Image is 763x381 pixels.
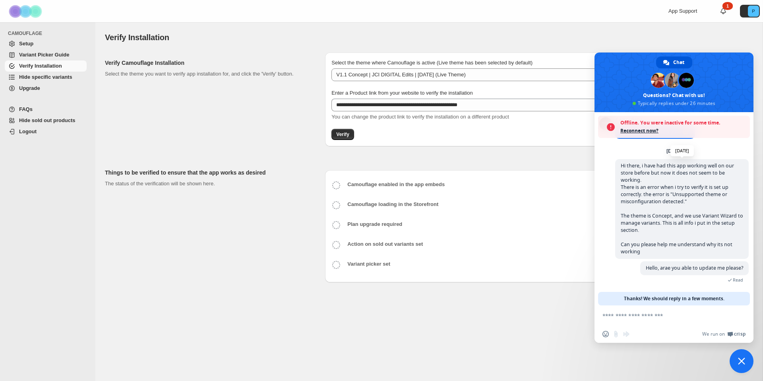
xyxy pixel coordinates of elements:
span: Enter a Product link from your website to verify the installation [331,90,473,96]
b: Action on sold out variants set [347,241,423,247]
button: Avatar with initials P [740,5,760,17]
a: Logout [5,126,87,137]
div: 1 [722,2,733,10]
a: Hide sold out products [5,115,87,126]
span: Insert an emoji [602,331,609,337]
b: Camouflage enabled in the app embeds [347,181,445,187]
p: Select the theme you want to verify app installation for, and click the 'Verify' button. [105,70,312,78]
img: Camouflage [6,0,46,22]
p: The status of the verification will be shown here. [105,180,312,188]
a: FAQs [5,104,87,115]
div: Close chat [730,349,753,373]
span: Verify [336,131,349,138]
span: CAMOUFLAGE [8,30,90,37]
div: [DATE] [666,149,682,154]
span: Avatar with initials P [748,6,759,17]
span: App Support [668,8,697,14]
span: Chat [673,56,684,68]
span: You can change the product link to verify the installation on a different product [331,114,509,120]
b: Camouflage loading in the Storefront [347,201,438,207]
b: Plan upgrade required [347,221,402,227]
a: Upgrade [5,83,87,94]
button: Verify [331,129,354,140]
a: Setup [5,38,87,49]
textarea: Compose your message... [602,312,728,319]
span: Verify Installation [105,33,169,42]
span: Setup [19,41,33,47]
span: Variant Picker Guide [19,52,69,58]
div: Chat [656,56,692,68]
span: Offline. You were inactive for some time. [620,119,746,127]
span: Thanks! We should reply in a few moments. [624,292,724,305]
span: Crisp [734,331,746,337]
span: FAQs [19,106,33,112]
a: Hide specific variants [5,72,87,83]
span: Logout [19,128,37,134]
span: Read [733,277,743,283]
a: 1 [719,7,727,15]
b: Variant picker set [347,261,390,267]
span: Hi there, i have had this app working well on our store before but now it does not seem to be wor... [621,162,743,255]
h2: Things to be verified to ensure that the app works as desired [105,169,312,177]
span: Verify Installation [19,63,62,69]
span: Select the theme where Camouflage is active (Live theme has been selected by default) [331,60,533,66]
a: We run onCrisp [702,331,746,337]
span: Upgrade [19,85,40,91]
text: P [752,9,755,14]
span: Reconnect now? [620,127,746,135]
span: Hide sold out products [19,117,76,123]
a: Variant Picker Guide [5,49,87,60]
a: Verify Installation [5,60,87,72]
h2: Verify Camouflage Installation [105,59,312,67]
span: Hide specific variants [19,74,72,80]
span: We run on [702,331,725,337]
span: Hello, arae you able to update me please? [646,264,743,271]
